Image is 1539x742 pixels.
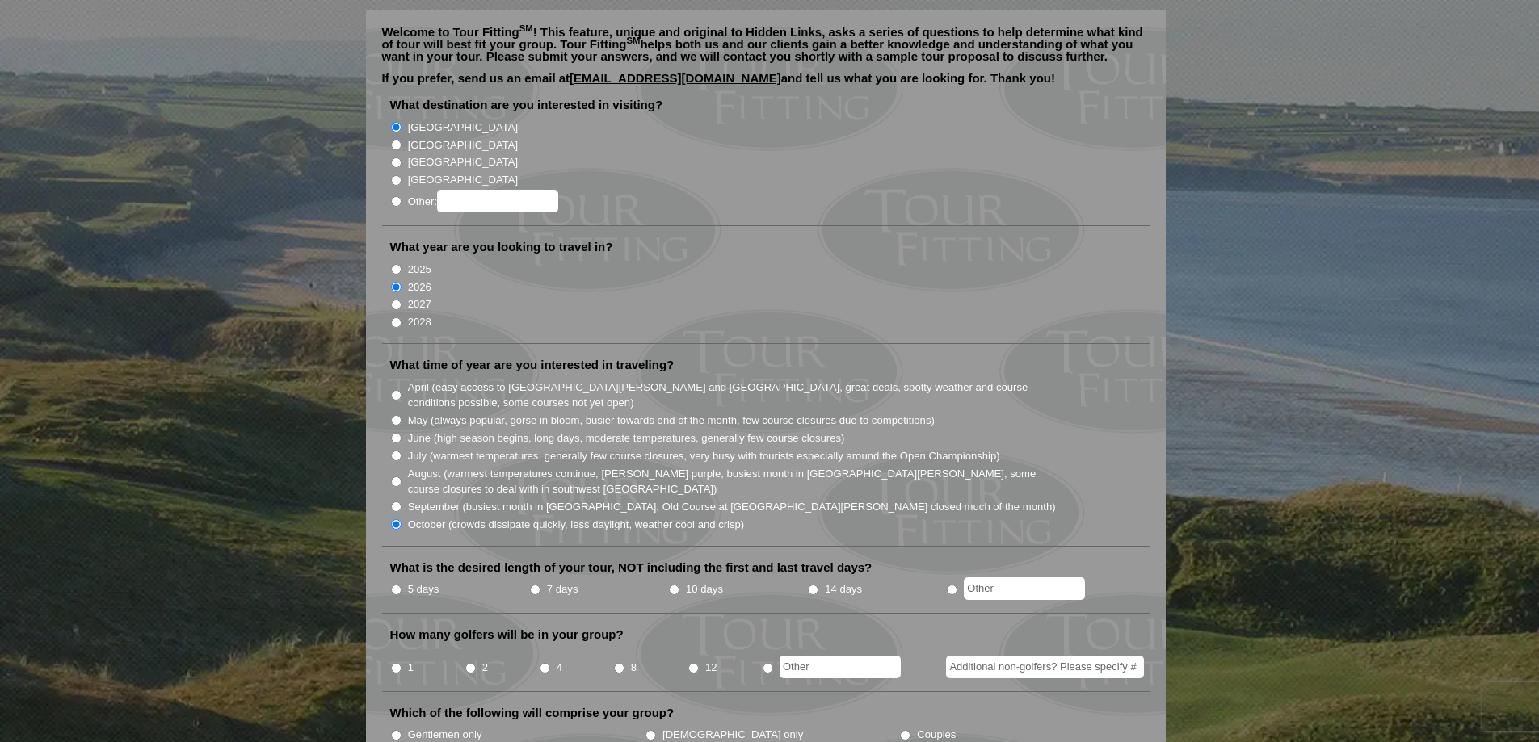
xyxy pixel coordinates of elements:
p: Welcome to Tour Fitting ! This feature, unique and original to Hidden Links, asks a series of que... [382,26,1150,62]
label: 2025 [408,262,431,278]
label: 2028 [408,314,431,330]
sup: SM [519,23,533,33]
label: Other: [408,190,558,212]
label: [GEOGRAPHIC_DATA] [408,154,518,170]
label: 2027 [408,296,431,312]
label: April (easy access to [GEOGRAPHIC_DATA][PERSON_NAME] and [GEOGRAPHIC_DATA], great deals, spotty w... [408,379,1058,411]
label: 12 [705,660,717,676]
label: June (high season begins, long days, moderate temperatures, generally few course closures) [408,430,845,446]
label: [GEOGRAPHIC_DATA] [408,172,518,188]
label: 1 [408,660,414,676]
label: [GEOGRAPHIC_DATA] [408,137,518,153]
label: July (warmest temperatures, generally few course closures, very busy with tourists especially aro... [408,448,1000,464]
label: 7 days [547,581,578,597]
label: May (always popular, gorse in bloom, busier towards end of the month, few course closures due to ... [408,413,935,429]
input: Additional non-golfers? Please specify # [946,656,1144,678]
label: What time of year are you interested in traveling? [390,357,675,373]
label: October (crowds dissipate quickly, less daylight, weather cool and crisp) [408,517,745,533]
label: 14 days [825,581,862,597]
label: August (warmest temperatures continue, [PERSON_NAME] purple, busiest month in [GEOGRAPHIC_DATA][P... [408,466,1058,497]
sup: SM [627,36,641,45]
label: 2 [482,660,488,676]
label: 5 days [408,581,439,597]
label: What year are you looking to travel in? [390,239,613,255]
label: Which of the following will comprise your group? [390,705,675,721]
label: [GEOGRAPHIC_DATA] [408,119,518,136]
label: How many golfers will be in your group? [390,627,624,643]
label: What destination are you interested in visiting? [390,97,663,113]
p: If you prefer, send us an email at and tell us what you are looking for. Thank you! [382,72,1150,96]
label: 2026 [408,279,431,296]
label: 4 [557,660,562,676]
input: Other: [437,190,558,212]
label: September (busiest month in [GEOGRAPHIC_DATA], Old Course at [GEOGRAPHIC_DATA][PERSON_NAME] close... [408,499,1056,515]
label: 8 [631,660,637,676]
label: 10 days [686,581,723,597]
input: Other [964,577,1085,600]
input: Other [780,656,901,678]
a: [EMAIL_ADDRESS][DOMAIN_NAME] [570,71,781,85]
label: What is the desired length of your tour, NOT including the first and last travel days? [390,560,873,576]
